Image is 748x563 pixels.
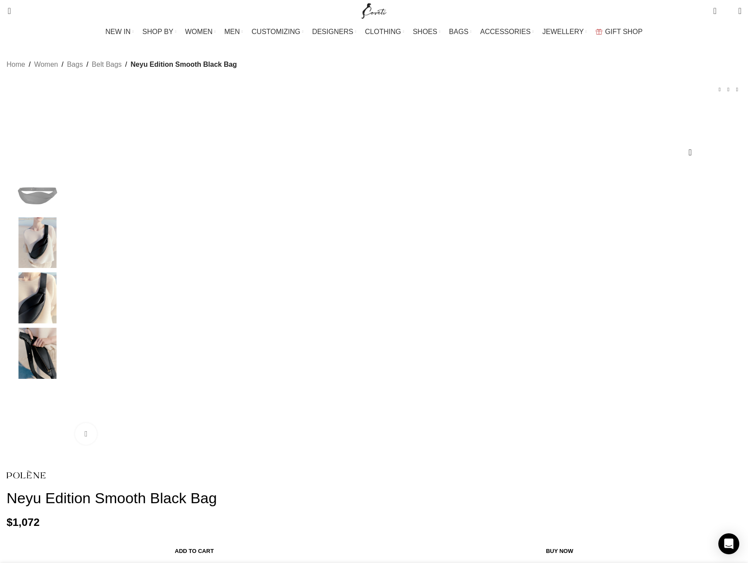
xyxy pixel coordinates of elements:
span: CLOTHING [365,27,401,36]
a: NEW IN [106,23,134,41]
a: SHOP BY [142,23,176,41]
span: 0 [725,9,731,15]
a: MEN [224,23,243,41]
a: Next product [733,85,741,94]
img: GiftBag [596,29,602,34]
a: Previous product [715,85,724,94]
a: Home [7,59,25,70]
span: Neyu Edition Smooth Black Bag [130,59,237,70]
img: Polene [7,464,46,485]
img: Polene bag [11,217,64,268]
span: 0 [714,4,721,11]
div: 1 / 4 [11,162,64,217]
a: Women [34,59,58,70]
div: 4 / 4 [11,328,64,383]
div: 3 / 4 [11,272,64,328]
img: Polene [11,162,64,213]
a: CUSTOMIZING [252,23,304,41]
img: Polene bags [11,272,64,323]
div: 2 / 4 [11,217,64,273]
a: Search [2,2,11,20]
span: MEN [224,27,240,36]
div: Main navigation [2,23,746,41]
span: BAGS [449,27,468,36]
a: JEWELLERY [542,23,587,41]
a: DESIGNERS [312,23,356,41]
span: ACCESSORIES [480,27,531,36]
button: Buy now [382,542,737,560]
a: ACCESSORIES [480,23,534,41]
a: Belt Bags [92,59,121,70]
a: CLOTHING [365,23,404,41]
span: SHOES [413,27,437,36]
h1: Neyu Edition Smooth Black Bag [7,489,741,507]
button: Add to cart [11,542,377,560]
bdi: 1,072 [7,516,40,528]
span: SHOP BY [142,27,173,36]
span: $ [7,516,13,528]
span: NEW IN [106,27,131,36]
nav: Breadcrumb [7,59,237,70]
span: CUSTOMIZING [252,27,301,36]
a: Site logo [360,7,389,14]
span: WOMEN [185,27,213,36]
a: Bags [67,59,82,70]
div: My Wishlist [723,2,732,20]
a: 0 [709,2,721,20]
div: Open Intercom Messenger [718,533,739,554]
img: Polene Paris [11,328,64,379]
a: WOMEN [185,23,216,41]
span: GIFT SHOP [605,27,643,36]
span: DESIGNERS [312,27,353,36]
a: BAGS [449,23,471,41]
a: SHOES [413,23,440,41]
span: JEWELLERY [542,27,584,36]
a: GIFT SHOP [596,23,643,41]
